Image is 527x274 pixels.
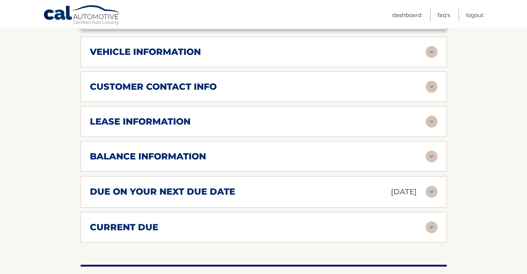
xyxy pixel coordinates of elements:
img: accordion-rest.svg [426,116,438,128]
p: [DATE] [391,185,417,198]
img: accordion-rest.svg [426,221,438,233]
a: Dashboard [392,9,422,21]
a: FAQ's [438,9,450,21]
h2: customer contact info [90,81,217,92]
h2: balance information [90,151,206,162]
img: accordion-rest.svg [426,81,438,93]
img: accordion-rest.svg [426,46,438,58]
h2: vehicle information [90,46,201,57]
h2: current due [90,222,158,233]
h2: due on your next due date [90,186,235,197]
h2: lease information [90,116,190,127]
img: accordion-rest.svg [426,186,438,198]
a: Logout [466,9,484,21]
img: accordion-rest.svg [426,151,438,162]
a: Cal Automotive [43,5,121,26]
